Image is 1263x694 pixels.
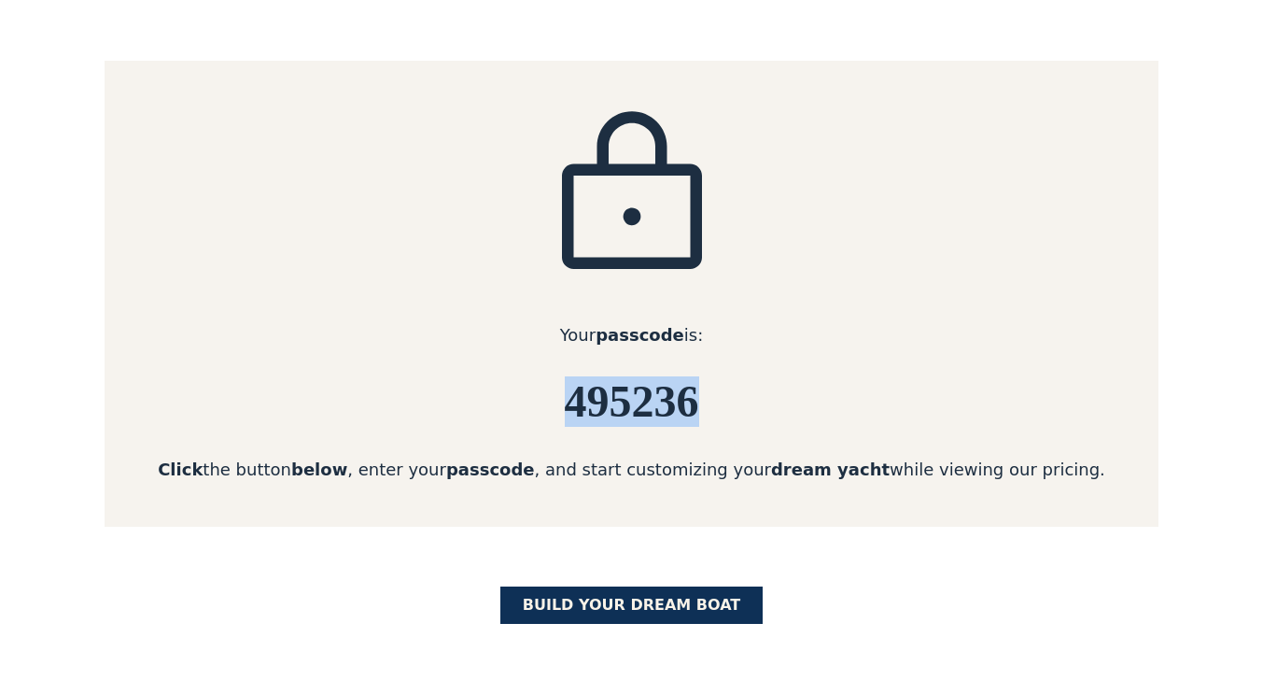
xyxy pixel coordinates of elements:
strong: below [291,460,347,479]
a: BUILD yOUR dream boat [500,587,764,624]
strong: passcode [446,460,535,479]
strong: Click [158,460,203,479]
div: Your is: [105,322,1158,347]
div: the button , enter your , and start customizing your while viewing our pricing. [105,457,1158,482]
strong: dream yacht [771,460,890,479]
strong: passcode [596,325,684,345]
img: icon [539,106,725,292]
h6: 495236 [105,377,1158,427]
